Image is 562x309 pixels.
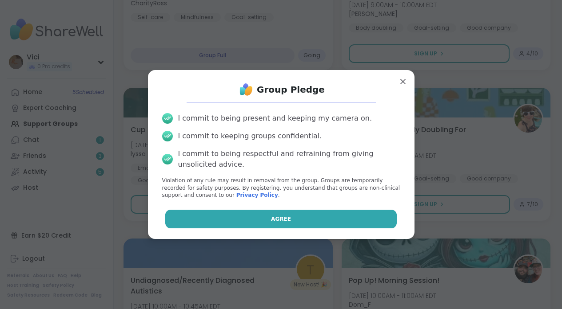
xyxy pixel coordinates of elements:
span: Agree [271,215,291,223]
button: Agree [165,210,397,228]
div: I commit to being present and keeping my camera on. [178,113,372,124]
img: ShareWell Logo [237,81,255,98]
p: Violation of any rule may result in removal from the group. Groups are temporarily recorded for s... [162,177,400,199]
div: I commit to being respectful and refraining from giving unsolicited advice. [178,149,400,170]
div: Close Step [547,4,558,15]
h1: Group Pledge [257,83,325,96]
div: I commit to keeping groups confidential. [178,131,322,141]
a: Privacy Policy [236,192,278,198]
